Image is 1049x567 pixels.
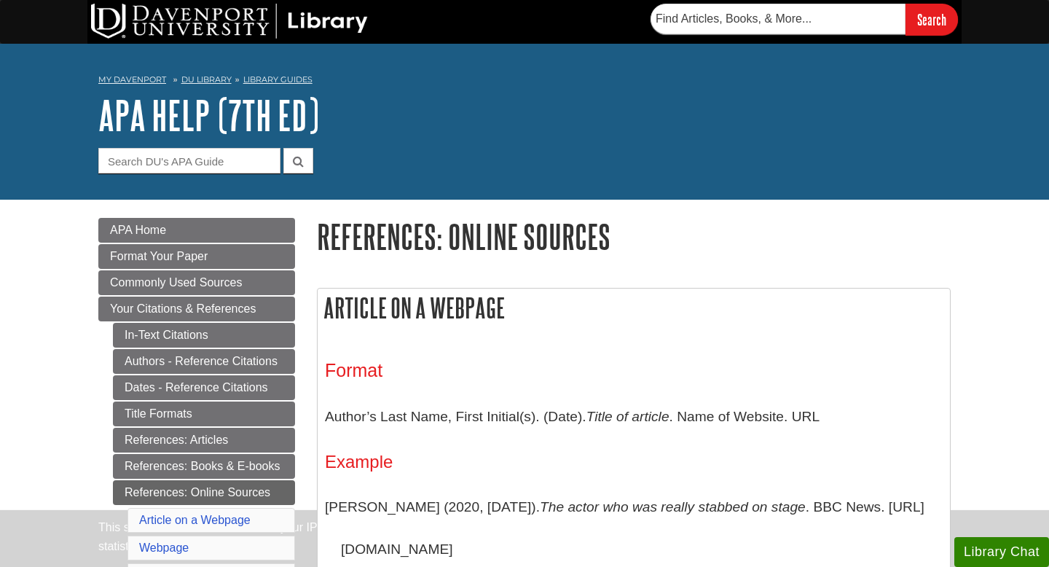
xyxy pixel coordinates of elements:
a: DU Library [181,74,232,85]
h1: References: Online Sources [317,218,951,255]
a: Webpage [139,541,189,554]
button: Library Chat [954,537,1049,567]
a: APA Help (7th Ed) [98,93,319,138]
span: Commonly Used Sources [110,276,242,289]
a: Article on a Webpage [139,514,251,526]
a: Commonly Used Sources [98,270,295,295]
i: The actor who was really stabbed on stage [540,499,806,515]
input: Search [905,4,958,35]
a: In-Text Citations [113,323,295,348]
h3: Format [325,360,943,381]
a: APA Home [98,218,295,243]
span: APA Home [110,224,166,236]
input: Search DU's APA Guide [98,148,280,173]
a: References: Online Sources [113,480,295,505]
i: Title of article [586,409,669,424]
form: Searches DU Library's articles, books, and more [651,4,958,35]
span: Your Citations & References [110,302,256,315]
input: Find Articles, Books, & More... [651,4,905,34]
a: Your Citations & References [98,297,295,321]
a: Title Formats [113,402,295,426]
h2: Article on a Webpage [318,289,950,327]
span: Format Your Paper [110,250,208,262]
a: My Davenport [98,74,166,86]
h4: Example [325,453,943,472]
a: Library Guides [243,74,313,85]
a: Authors - Reference Citations [113,349,295,374]
a: Dates - Reference Citations [113,375,295,400]
p: Author’s Last Name, First Initial(s). (Date). . Name of Website. URL [325,396,943,438]
a: References: Books & E-books [113,454,295,479]
img: DU Library [91,4,368,39]
a: Format Your Paper [98,244,295,269]
nav: breadcrumb [98,70,951,93]
a: References: Articles [113,428,295,453]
